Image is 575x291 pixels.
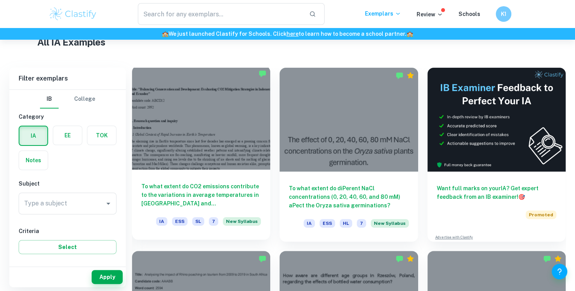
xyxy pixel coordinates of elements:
[19,179,116,188] h6: Subject
[259,70,266,77] img: Marked
[406,255,414,263] div: Premium
[340,219,352,228] span: HL
[427,68,566,172] img: Thumbnail
[304,219,315,228] span: IA
[396,255,403,263] img: Marked
[40,90,59,109] button: IB
[19,227,116,235] h6: Criteria
[37,35,538,49] h1: All IA Examples
[92,270,123,284] button: Apply
[87,126,116,145] button: TOK
[2,30,573,38] h6: We just launched Clastify for Schools. Click to learn how to become a school partner.
[172,217,188,226] span: ESS
[19,126,47,145] button: IA
[74,90,95,109] button: College
[53,126,82,145] button: EE
[320,219,335,228] span: ESS
[496,6,511,22] button: K1
[40,90,95,109] div: Filter type choice
[259,255,266,263] img: Marked
[357,219,366,228] span: 7
[406,72,414,79] div: Premium
[209,217,218,226] span: 7
[518,194,525,200] span: 🎯
[437,184,556,201] h6: Want full marks on your IA ? Get expert feedback from an IB examiner!
[554,255,562,263] div: Premium
[19,240,116,254] button: Select
[417,10,443,19] p: Review
[19,151,48,170] button: Notes
[287,31,299,37] a: here
[371,219,409,232] div: Starting from the May 2026 session, the ESS IA requirements have changed. We created this exempla...
[499,10,508,18] h6: K1
[162,31,169,37] span: 🏫
[396,72,403,79] img: Marked
[365,9,401,18] p: Exemplars
[289,184,408,210] h6: To what extent do diPerent NaCl concentrations (0, 20, 40, 60, and 80 mM) aPect the Oryza sativa ...
[552,264,567,279] button: Help and Feedback
[280,68,418,242] a: To what extent do diPerent NaCl concentrations (0, 20, 40, 60, and 80 mM) aPect the Oryza sativa ...
[223,217,261,230] div: Starting from the May 2026 session, the ESS IA requirements have changed. We created this exempla...
[156,217,167,226] span: IA
[435,235,473,240] a: Advertise with Clastify
[192,217,204,226] span: SL
[132,68,270,242] a: To what extent do CO2 emissions contribute to the variations in average temperatures in [GEOGRAPH...
[371,219,409,228] span: New Syllabus
[9,68,126,89] h6: Filter exemplars
[526,210,556,219] span: Promoted
[459,11,480,17] a: Schools
[141,182,261,208] h6: To what extent do CO2 emissions contribute to the variations in average temperatures in [GEOGRAPH...
[543,255,551,263] img: Marked
[138,3,303,25] input: Search for any exemplars...
[406,31,413,37] span: 🏫
[427,68,566,242] a: Want full marks on yourIA? Get expert feedback from an IB examiner!PromotedAdvertise with Clastify
[19,112,116,121] h6: Category
[103,198,114,209] button: Open
[223,217,261,226] span: New Syllabus
[49,6,98,22] img: Clastify logo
